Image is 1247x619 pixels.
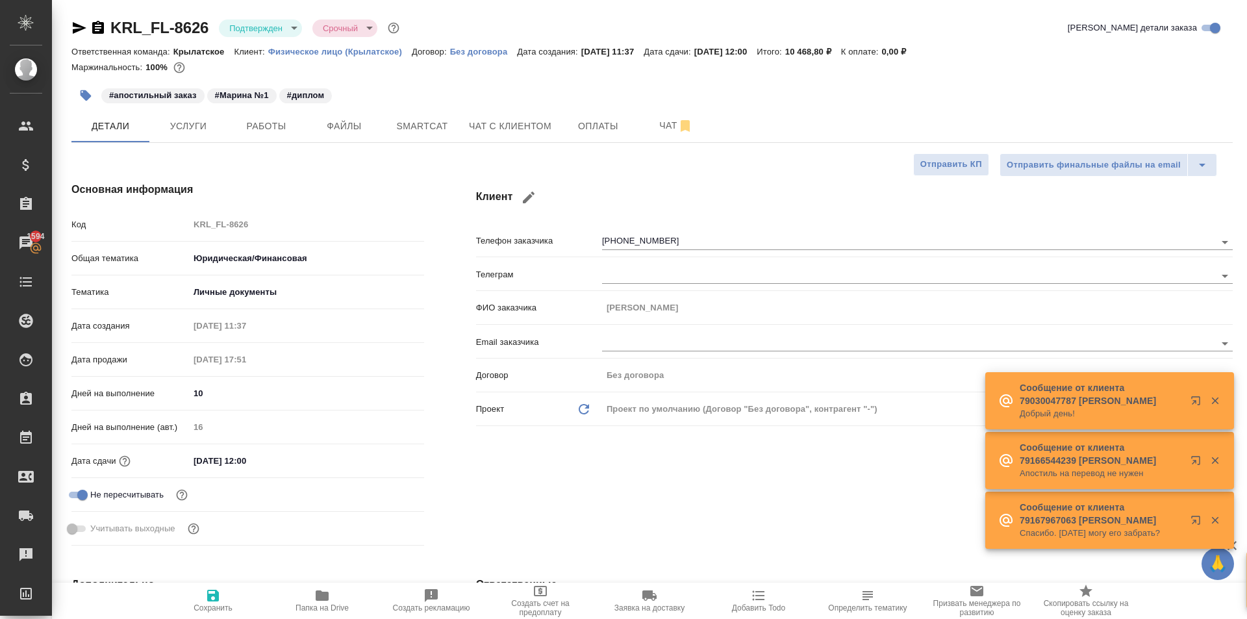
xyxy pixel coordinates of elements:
[278,89,334,100] span: диплом
[476,369,602,382] p: Договор
[393,603,470,613] span: Создать рекламацию
[312,19,377,37] div: Подтвержден
[71,387,189,400] p: Дней на выполнение
[287,89,325,102] p: #диплом
[1000,153,1188,177] button: Отправить финальные файлы на email
[476,301,602,314] p: ФИО заказчика
[71,353,189,366] p: Дата продажи
[1007,158,1181,173] span: Отправить финальные файлы на email
[1183,388,1214,419] button: Открыть в новой вкладке
[476,577,1233,592] h4: Ответственные
[385,19,402,36] button: Доп статусы указывают на важность/срочность заказа
[377,583,486,619] button: Создать рекламацию
[71,252,189,265] p: Общая тематика
[450,47,518,57] p: Без договора
[732,603,785,613] span: Добавить Todo
[1202,455,1228,466] button: Закрыть
[1068,21,1197,34] span: [PERSON_NAME] детали заказа
[644,47,694,57] p: Дата сдачи:
[517,47,581,57] p: Дата создания:
[225,23,286,34] button: Подтвержден
[677,118,693,134] svg: Отписаться
[109,89,197,102] p: #апостильный заказ
[71,286,189,299] p: Тематика
[412,47,450,57] p: Договор:
[1216,335,1234,353] button: Open
[145,62,171,72] p: 100%
[476,336,602,349] p: Email заказчика
[1020,381,1182,407] p: Сообщение от клиента 79030047787 [PERSON_NAME]
[494,599,587,617] span: Создать счет на предоплату
[567,118,629,134] span: Оплаты
[595,583,704,619] button: Заявка на доставку
[189,384,424,403] input: ✎ Введи что-нибудь
[469,118,551,134] span: Чат с клиентом
[476,268,602,281] p: Телеграм
[158,583,268,619] button: Сохранить
[319,23,362,34] button: Срочный
[602,398,1233,420] div: Проект по умолчанию (Договор "Без договора", контрагент "-")
[3,227,49,259] a: 1594
[189,418,424,436] input: Пустое поле
[920,157,982,172] span: Отправить КП
[1183,507,1214,538] button: Открыть в новой вкладке
[71,182,424,197] h4: Основная информация
[828,603,907,613] span: Определить тематику
[90,20,106,36] button: Скопировать ссылку
[71,20,87,36] button: Скопировать ссылку для ЯМессенджера
[90,488,164,501] span: Не пересчитывать
[206,89,278,100] span: Марина №1
[100,89,206,100] span: апостильный заказ
[19,230,52,243] span: 1594
[71,218,189,231] p: Код
[71,47,173,57] p: Ответственная команда:
[189,350,303,369] input: Пустое поле
[913,153,989,176] button: Отправить КП
[694,47,757,57] p: [DATE] 12:00
[785,47,841,57] p: 10 468,80 ₽
[157,118,220,134] span: Услуги
[189,247,424,270] div: Юридическая/Финансовая
[71,577,424,592] h4: Дополнительно
[1216,233,1234,251] button: Open
[296,603,349,613] span: Папка на Drive
[1183,448,1214,479] button: Открыть в новой вкладке
[116,453,133,470] button: Если добавить услуги и заполнить их объемом, то дата рассчитается автоматически
[602,366,1233,385] input: Пустое поле
[79,118,142,134] span: Детали
[71,421,189,434] p: Дней на выполнение (авт.)
[234,47,268,57] p: Клиент:
[450,45,518,57] a: Без договора
[189,215,424,234] input: Пустое поле
[1202,514,1228,526] button: Закрыть
[110,19,208,36] a: KRL_FL-8626
[71,62,145,72] p: Маржинальность:
[268,583,377,619] button: Папка на Drive
[90,522,175,535] span: Учитывать выходные
[930,599,1024,617] span: Призвать менеджера по развитию
[841,47,882,57] p: К оплате:
[476,234,602,247] p: Телефон заказчика
[1000,153,1217,177] div: split button
[813,583,922,619] button: Определить тематику
[219,19,302,37] div: Подтвержден
[215,89,269,102] p: #Марина №1
[268,47,412,57] p: Физическое лицо (Крылатское)
[1020,441,1182,467] p: Сообщение от клиента 79166544239 [PERSON_NAME]
[189,316,303,335] input: Пустое поле
[704,583,813,619] button: Добавить Todo
[194,603,233,613] span: Сохранить
[313,118,375,134] span: Файлы
[614,603,685,613] span: Заявка на доставку
[882,47,916,57] p: 0,00 ₽
[486,583,595,619] button: Создать счет на предоплату
[645,118,707,134] span: Чат
[476,403,505,416] p: Проект
[602,298,1233,317] input: Пустое поле
[189,281,424,303] div: Личные документы
[1020,501,1182,527] p: Сообщение от клиента 79167967063 [PERSON_NAME]
[173,47,234,57] p: Крылатское
[71,320,189,333] p: Дата создания
[189,451,303,470] input: ✎ Введи что-нибудь
[235,118,297,134] span: Работы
